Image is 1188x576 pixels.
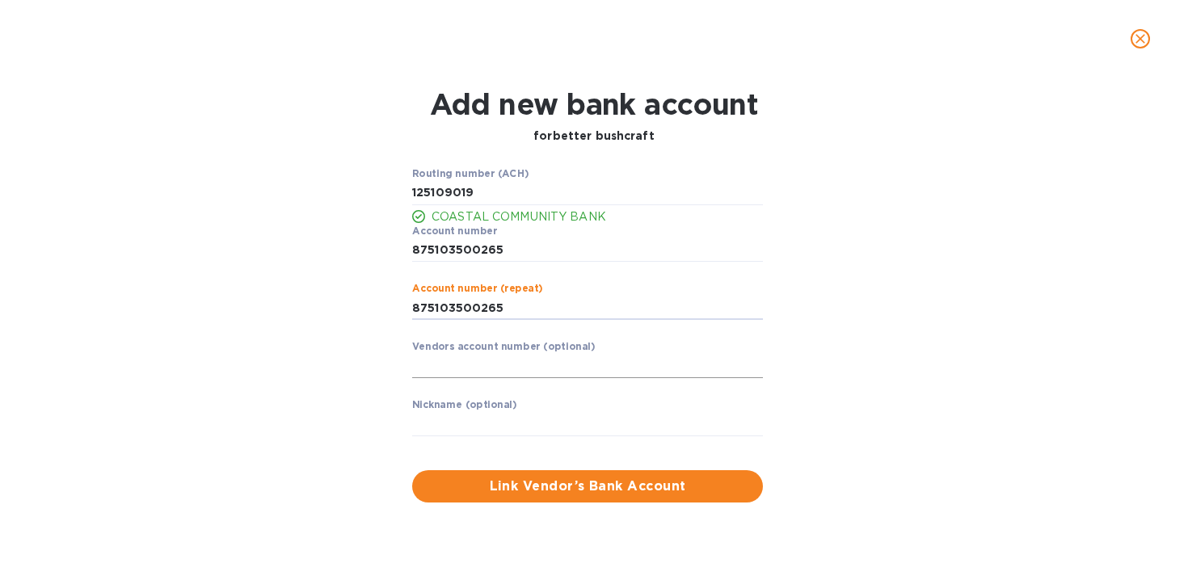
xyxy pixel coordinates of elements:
[44,102,57,115] img: tab_domain_overview_orange.svg
[432,208,763,225] p: COASTAL COMMUNITY BANK
[425,477,750,496] span: Link Vendor’s Bank Account
[430,87,759,121] h1: Add new bank account
[26,42,39,55] img: website_grey.svg
[412,470,763,502] button: Link Vendor’s Bank Account
[161,102,174,115] img: tab_keywords_by_traffic_grey.svg
[1121,19,1160,58] button: close
[412,401,517,410] label: Nickname (optional)
[45,26,79,39] div: v 4.0.25
[412,226,497,236] label: Account number
[42,42,178,55] div: Domain: [DOMAIN_NAME]
[26,26,39,39] img: logo_orange.svg
[61,103,145,114] div: Domain Overview
[533,129,655,142] b: for better bushcraft
[412,343,595,352] label: Vendors account number (optional)
[412,169,529,179] label: Routing number (ACH)
[412,284,543,294] label: Account number (repeat)
[179,103,272,114] div: Keywords by Traffic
